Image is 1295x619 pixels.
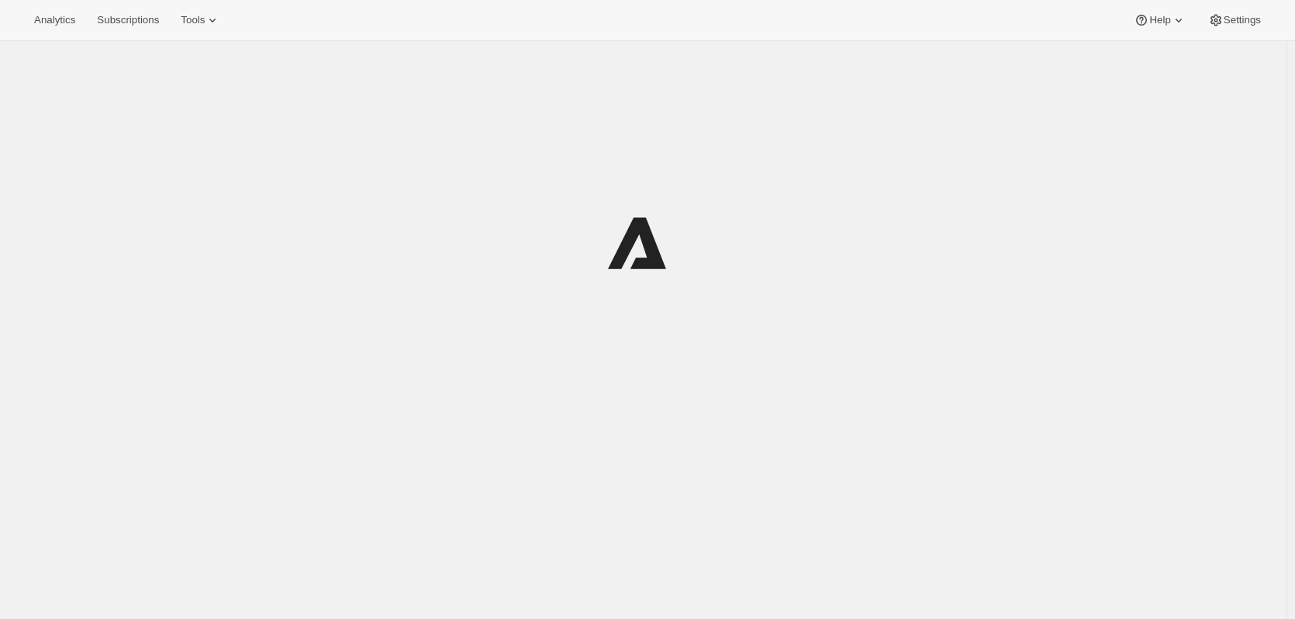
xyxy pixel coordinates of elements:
[1124,9,1195,31] button: Help
[1149,14,1170,26] span: Help
[34,14,75,26] span: Analytics
[171,9,230,31] button: Tools
[88,9,168,31] button: Subscriptions
[1199,9,1270,31] button: Settings
[25,9,85,31] button: Analytics
[1224,14,1261,26] span: Settings
[181,14,205,26] span: Tools
[97,14,159,26] span: Subscriptions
